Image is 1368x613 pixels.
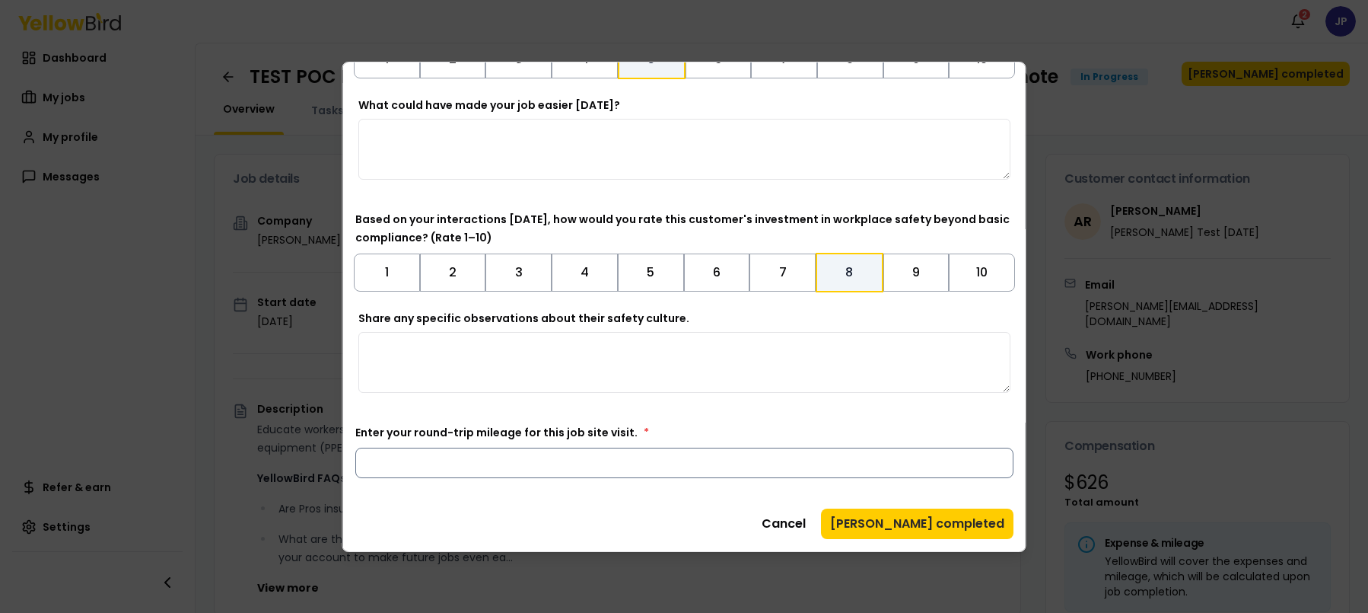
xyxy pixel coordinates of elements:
label: Share any specific observations about their safety culture. [358,311,689,326]
button: Toggle 9 [883,254,949,292]
label: Based on your interactions [DATE], how would you rate this customer's investment in workplace saf... [355,212,1010,245]
button: Toggle 4 [552,254,618,292]
button: Toggle 10 [949,254,1015,292]
label: Enter your round-trip mileage for this job site visit. [355,425,649,440]
button: Cancel [752,509,815,539]
button: Toggle 2 [419,254,485,292]
button: Toggle 6 [683,254,749,292]
button: Toggle 7 [749,254,816,292]
button: Toggle 1 [353,254,419,292]
button: Toggle 3 [485,254,552,292]
button: Toggle 5 [617,254,683,292]
label: What could have made your job easier [DATE]? [358,97,620,113]
button: Toggle 8 [815,253,883,292]
button: [PERSON_NAME] completed [821,509,1013,539]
